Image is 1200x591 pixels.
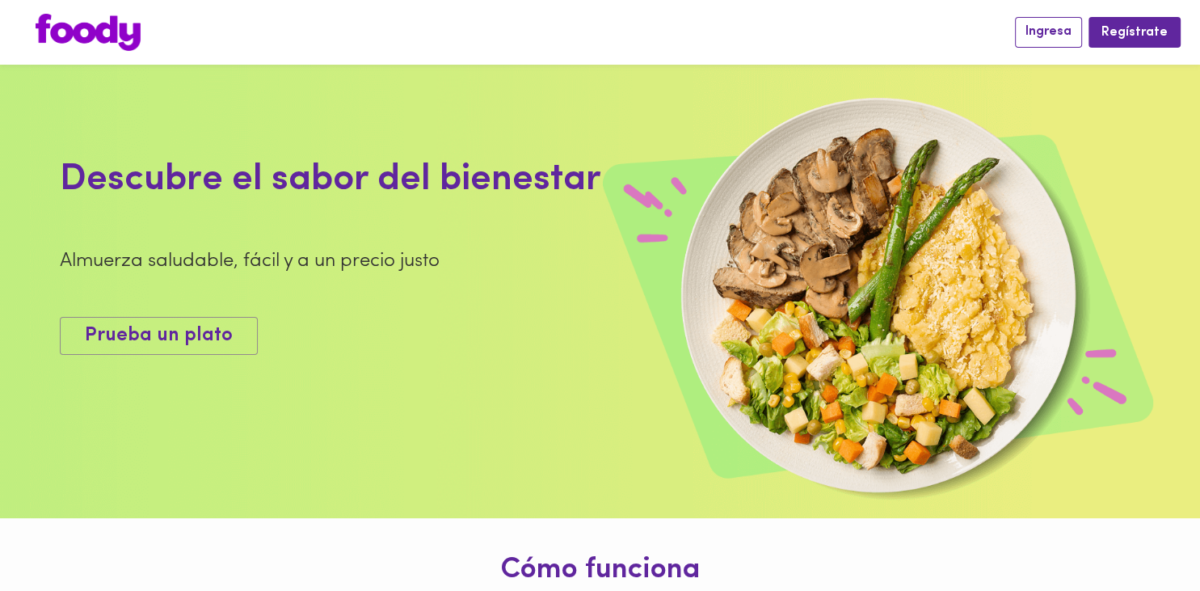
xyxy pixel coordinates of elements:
span: Ingresa [1025,24,1072,40]
button: Regístrate [1088,17,1181,47]
iframe: Messagebird Livechat Widget [1106,497,1184,575]
button: Ingresa [1015,17,1082,47]
h1: Cómo funciona [12,555,1188,587]
span: Prueba un plato [85,324,233,348]
img: logo.png [36,14,141,51]
div: Descubre el sabor del bienestar [60,154,780,207]
button: Prueba un plato [60,317,258,355]
div: Almuerza saludable, fácil y a un precio justo [60,247,780,275]
span: Regístrate [1101,25,1168,40]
